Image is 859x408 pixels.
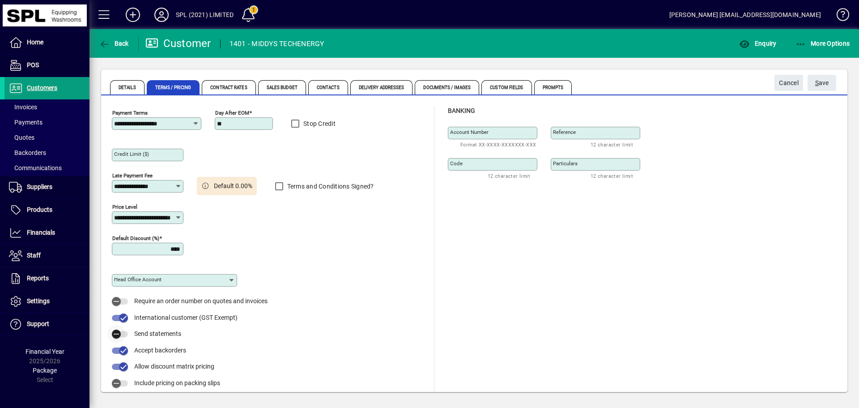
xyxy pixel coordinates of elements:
span: Contacts [308,80,348,94]
a: Backorders [4,145,89,160]
mat-label: Particulars [553,160,578,167]
a: Quotes [4,130,89,145]
a: Suppliers [4,176,89,198]
span: Contract Rates [202,80,255,94]
app-page-header-button: Back [89,35,139,52]
span: Reports [27,275,49,282]
span: Default 0.00% [214,181,252,191]
div: 1401 - MIDDYS TECHENERGY [230,37,324,51]
a: POS [4,54,89,77]
span: S [815,79,819,86]
span: Prompts [534,80,572,94]
span: ave [815,76,829,90]
a: Staff [4,245,89,267]
mat-label: Day after EOM [215,110,249,116]
mat-hint: Format XX-XXXX-XXXXXXX-XXX [460,139,536,150]
span: Payments [9,119,43,126]
span: Support [27,320,49,327]
span: Suppliers [27,183,52,190]
span: Financials [27,229,55,236]
button: Cancel [774,75,803,91]
span: Backorders [9,149,46,156]
button: Add [119,7,147,23]
mat-label: Price Level [112,204,137,210]
span: Settings [27,297,50,305]
a: Support [4,313,89,335]
span: Delivery Addresses [350,80,413,94]
span: Details [110,80,145,94]
a: Settings [4,290,89,313]
span: Allow discount matrix pricing [134,363,214,370]
span: Back [99,40,129,47]
button: Save [808,75,836,91]
a: Products [4,199,89,221]
a: Invoices [4,99,89,115]
span: International customer (GST Exempt) [134,314,238,321]
span: Include pricing on packing slips [134,379,220,387]
a: Home [4,31,89,54]
span: Home [27,39,43,46]
span: Financial Year [26,348,64,355]
mat-hint: 12 character limit [591,171,633,181]
button: Back [97,35,131,52]
span: Require an order number on quotes and invoices [134,297,268,305]
mat-label: Default Discount (%) [112,235,159,241]
mat-label: Reference [553,129,576,135]
mat-hint: 12 character limit [488,171,530,181]
a: Communications [4,160,89,176]
mat-label: Account number [450,129,489,135]
mat-label: Payment Terms [112,110,148,116]
span: More Options [795,40,850,47]
span: Send statements [134,330,181,337]
mat-hint: 12 character limit [591,139,633,150]
a: Knowledge Base [830,2,848,31]
a: Financials [4,222,89,244]
span: Terms / Pricing [147,80,200,94]
span: Sales Budget [258,80,306,94]
button: Profile [147,7,176,23]
a: Reports [4,267,89,290]
mat-label: Credit Limit ($) [114,151,149,157]
button: More Options [793,35,852,52]
mat-label: Head Office Account [114,276,162,283]
span: Products [27,206,52,213]
span: Accept backorders [134,347,186,354]
span: Communications [9,164,62,172]
div: Customer [145,36,211,51]
div: [PERSON_NAME] [EMAIL_ADDRESS][DOMAIN_NAME] [669,8,821,22]
span: Quotes [9,134,34,141]
mat-label: Late Payment Fee [112,172,153,179]
a: Payments [4,115,89,130]
span: Banking [448,107,475,114]
span: Customers [27,84,57,91]
div: SPL (2021) LIMITED [176,8,234,22]
mat-label: Code [450,160,463,167]
label: Stop Credit [302,119,336,128]
span: POS [27,61,39,69]
span: Documents / Images [415,80,479,94]
span: Invoices [9,103,37,111]
span: Enquiry [739,40,776,47]
label: Terms and Conditions Signed? [285,182,374,191]
button: Enquiry [737,35,778,52]
span: Cancel [779,76,799,90]
span: Package [33,367,57,374]
span: Staff [27,252,41,259]
span: Custom Fields [481,80,532,94]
